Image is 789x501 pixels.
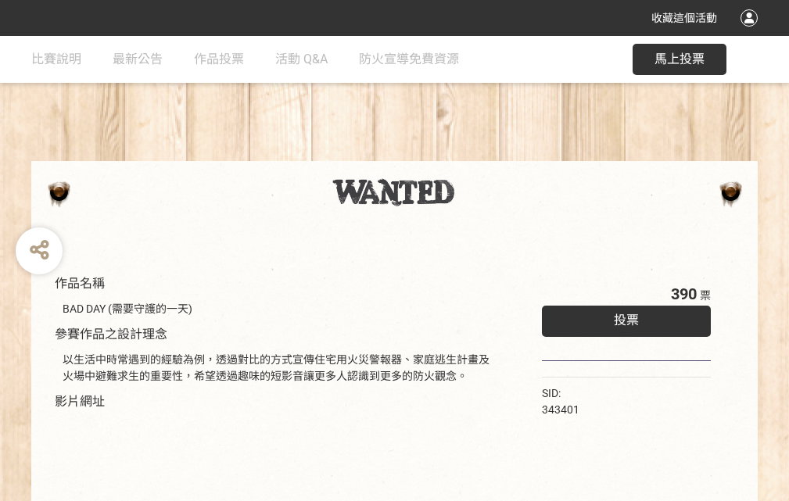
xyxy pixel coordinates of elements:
span: 390 [671,284,697,303]
span: 作品名稱 [55,276,105,291]
span: 活動 Q&A [275,52,328,66]
span: 票 [700,289,711,302]
iframe: Facebook Share [583,385,662,401]
div: BAD DAY (需要守護的一天) [63,301,495,317]
span: 投票 [614,313,639,327]
span: 馬上投票 [655,52,705,66]
span: 防火宣導免費資源 [359,52,459,66]
span: SID: 343401 [542,387,579,416]
a: 比賽說明 [31,36,81,83]
span: 最新公告 [113,52,163,66]
span: 作品投票 [194,52,244,66]
div: 以生活中時常遇到的經驗為例，透過對比的方式宣傳住宅用火災警報器、家庭逃生計畫及火場中避難求生的重要性，希望透過趣味的短影音讓更多人認識到更多的防火觀念。 [63,352,495,385]
a: 防火宣導免費資源 [359,36,459,83]
a: 作品投票 [194,36,244,83]
span: 參賽作品之設計理念 [55,327,167,342]
span: 影片網址 [55,394,105,409]
a: 活動 Q&A [275,36,328,83]
span: 收藏這個活動 [651,12,717,24]
a: 最新公告 [113,36,163,83]
span: 比賽說明 [31,52,81,66]
button: 馬上投票 [633,44,726,75]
